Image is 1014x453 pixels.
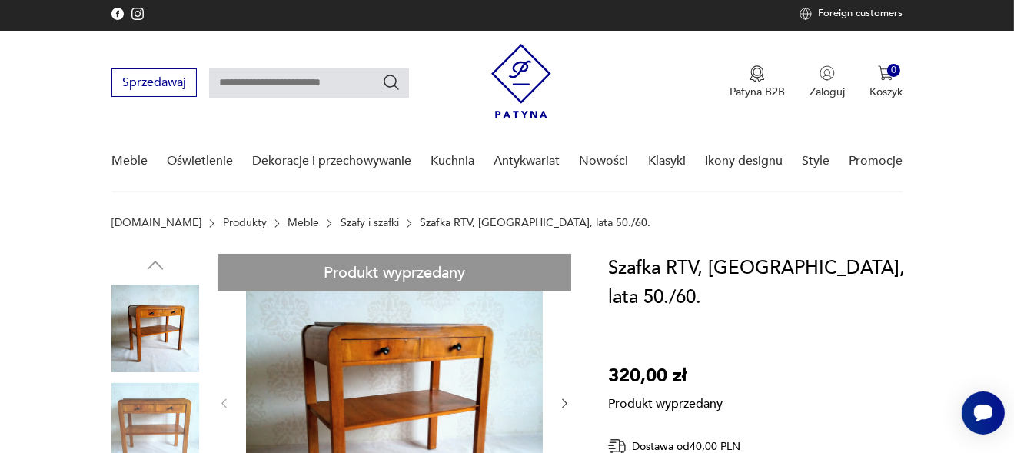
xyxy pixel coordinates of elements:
img: Ikona świata [800,8,812,20]
button: Patyna B2B [730,65,785,99]
img: Facebook [111,8,124,20]
button: 0Koszyk [869,65,903,99]
a: Dekoracje i przechowywanie [252,132,411,191]
iframe: Smartsupp widget button [962,391,1005,435]
img: Ikona medalu [750,65,765,82]
a: Kuchnia [431,132,474,191]
a: Meble [288,217,319,229]
a: Antykwariat [494,132,560,191]
a: Meble [111,132,148,191]
a: Oświetlenie [167,132,233,191]
p: Produkt wyprzedany [608,391,723,412]
a: Sprzedawaj [111,78,197,89]
img: Patyna - sklep z meblami i dekoracjami vintage [491,44,551,118]
img: Ikona koszyka [878,65,893,81]
p: Szafka RTV, [GEOGRAPHIC_DATA], lata 50./60. [420,217,650,229]
h1: Szafka RTV, [GEOGRAPHIC_DATA], lata 50./60. [608,254,925,312]
img: Ikonka użytkownika [820,65,835,81]
img: Facebook [131,8,144,20]
p: Zaloguj [810,85,845,99]
p: Foreign customers [818,8,903,20]
p: Patyna B2B [730,85,785,99]
a: Ikony designu [705,132,783,191]
a: Promocje [849,132,903,191]
a: Szafy i szafki [341,217,399,229]
a: Style [802,132,829,191]
p: Koszyk [869,85,903,99]
p: 320,00 zł [608,361,723,391]
a: Produkty [223,217,267,229]
a: Klasyki [648,132,686,191]
a: Ikona medaluPatyna B2B [730,65,785,99]
div: 0 [887,64,900,77]
button: Zaloguj [810,65,845,99]
a: Nowości [580,132,629,191]
a: Foreign customers [800,8,903,20]
a: [DOMAIN_NAME] [111,217,201,229]
button: Szukaj [382,73,401,92]
button: Sprzedawaj [111,68,197,97]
